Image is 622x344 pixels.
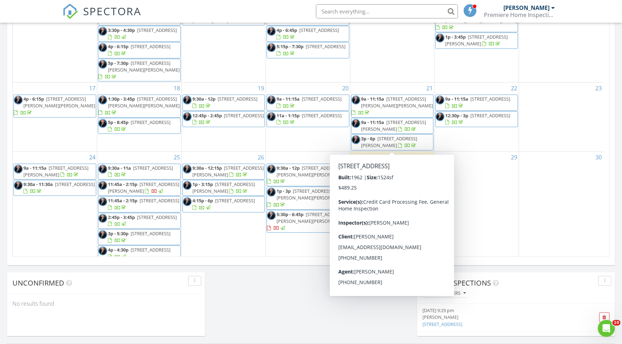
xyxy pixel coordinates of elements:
[98,59,181,82] a: 5p - 7:30p [STREET_ADDRESS][PERSON_NAME][PERSON_NAME]
[98,164,181,180] a: 9:30a - 11a [STREET_ADDRESS]
[425,152,434,163] a: Go to August 28, 2025
[172,152,181,163] a: Go to August 25, 2025
[256,83,266,94] a: Go to August 19, 2025
[425,83,434,94] a: Go to August 21, 2025
[192,165,222,171] span: 9:30a - 12:15p
[436,34,444,43] img: data
[266,83,350,151] td: Go to August 20, 2025
[267,96,276,105] img: data
[108,181,137,187] span: 11:45a - 2:15p
[97,83,182,151] td: Go to August 18, 2025
[267,43,276,52] img: data
[267,112,276,121] img: data
[422,307,578,328] a: [DATE] 9:29 pm [PERSON_NAME] [STREET_ADDRESS]
[351,164,434,180] a: 9:30a - 12p [STREET_ADDRESS]
[98,180,181,196] a: 11:45a - 2:15p [STREET_ADDRESS][PERSON_NAME]
[13,164,96,180] a: 9a - 11:15a [STREET_ADDRESS][PERSON_NAME]
[192,11,249,24] a: 1p - 4p [STREET_ADDRESS][PERSON_NAME]
[131,119,170,125] span: [STREET_ADDRESS]
[98,197,107,206] img: data
[361,96,384,102] span: 9a - 11:15a
[302,112,342,119] span: [STREET_ADDRESS]
[361,119,426,132] a: 9a - 11:15a [STREET_ADDRESS][PERSON_NAME]
[361,119,426,132] span: [STREET_ADDRESS][PERSON_NAME]
[267,42,349,58] a: 5:15p - 7:30p [STREET_ADDRESS]
[386,165,426,171] span: [STREET_ADDRESS]
[192,181,255,194] span: [STREET_ADDRESS][PERSON_NAME]
[98,96,180,115] a: 1:30p - 3:45p [STREET_ADDRESS][PERSON_NAME][PERSON_NAME]
[108,197,179,210] a: 11:45a - 2:15p [STREET_ADDRESS]
[108,214,135,220] span: 2:45p - 3:45p
[436,11,517,30] a: 12:45p - 2p [STREET_ADDRESS][PERSON_NAME][PERSON_NAME]
[277,11,345,24] a: 1:45p - 4:45p [STREET_ADDRESS]
[13,83,97,151] td: Go to August 17, 2025
[422,321,462,327] a: [STREET_ADDRESS]
[350,151,435,263] td: Go to August 28, 2025
[23,165,88,178] span: [STREET_ADDRESS][PERSON_NAME]
[277,27,339,40] a: 4p - 6:45p [STREET_ADDRESS]
[316,4,458,18] input: Search everything...
[183,96,192,105] img: data
[341,83,350,94] a: Go to August 20, 2025
[23,181,53,187] span: 9:30a - 11:30a
[277,188,291,194] span: 1p - 3p
[131,230,170,237] span: [STREET_ADDRESS]
[192,165,264,178] span: [STREET_ADDRESS][PERSON_NAME]
[14,96,95,115] a: 4p - 6:15p [STREET_ADDRESS][PERSON_NAME][PERSON_NAME]
[435,95,518,111] a: 9a - 11:15a [STREET_ADDRESS]
[351,119,360,128] img: data
[98,95,181,118] a: 1:30p - 3:45p [STREET_ADDRESS][PERSON_NAME][PERSON_NAME]
[277,211,348,224] span: [STREET_ADDRESS][PERSON_NAME][PERSON_NAME]
[98,119,107,128] img: data
[351,95,434,118] a: 9a - 11:15a [STREET_ADDRESS][PERSON_NAME][PERSON_NAME]
[302,96,342,102] span: [STREET_ADDRESS]
[519,151,603,263] td: Go to August 30, 2025
[108,43,170,56] a: 4p - 6:15p [STREET_ADDRESS]
[182,164,265,180] a: 9:30a - 12:15p [STREET_ADDRESS][PERSON_NAME]
[267,188,348,208] a: 1p - 3p [STREET_ADDRESS][PERSON_NAME][PERSON_NAME]
[98,246,181,261] a: 4p - 4:30p [STREET_ADDRESS]
[108,165,173,178] a: 9:30a - 11a [STREET_ADDRESS]
[88,83,97,94] a: Go to August 17, 2025
[470,112,510,119] span: [STREET_ADDRESS]
[445,34,466,40] span: 1p - 3:45p
[267,26,349,42] a: 4p - 6:45p [STREET_ADDRESS]
[98,42,181,58] a: 4p - 6:15p [STREET_ADDRESS]
[192,197,255,210] a: 4:15p - 6p [STREET_ADDRESS]
[108,119,129,125] span: 5p - 8:45p
[88,152,97,163] a: Go to August 24, 2025
[266,151,350,263] td: Go to August 27, 2025
[277,112,342,125] a: 11a - 1:15p [STREET_ADDRESS]
[224,112,264,119] span: [STREET_ADDRESS]
[13,95,96,118] a: 4p - 6:15p [STREET_ADDRESS][PERSON_NAME][PERSON_NAME]
[98,229,181,245] a: 3p - 5:30p [STREET_ADDRESS]
[172,83,181,94] a: Go to August 18, 2025
[83,4,141,18] span: SPECTORA
[23,165,47,171] span: 9a - 11:15a
[351,96,433,115] a: 9a - 11:15a [STREET_ADDRESS][PERSON_NAME][PERSON_NAME]
[192,165,264,178] a: 9:30a - 12:15p [STREET_ADDRESS][PERSON_NAME]
[108,247,170,260] a: 4p - 4:30p [STREET_ADDRESS]
[422,289,467,298] button: All schedulers
[267,188,276,197] img: data
[192,181,213,187] span: 1p - 3:15p
[361,96,433,109] span: [STREET_ADDRESS][PERSON_NAME][PERSON_NAME]
[215,197,255,204] span: [STREET_ADDRESS]
[98,60,180,80] a: 5p - 7:30p [STREET_ADDRESS][PERSON_NAME][PERSON_NAME]
[351,118,434,134] a: 9a - 11:15a [STREET_ADDRESS][PERSON_NAME]
[445,34,508,47] span: [STREET_ADDRESS][PERSON_NAME]
[267,164,349,187] a: 9:30a - 12p [STREET_ADDRESS][PERSON_NAME][PERSON_NAME]
[436,112,444,121] img: data
[436,96,444,105] img: data
[108,27,135,33] span: 3:30p - 4:30p
[108,247,129,253] span: 4p - 4:30p
[277,211,304,218] span: 5:30p - 6:45p
[108,214,177,227] a: 2:45p - 3:45p [STREET_ADDRESS]
[13,151,97,263] td: Go to August 24, 2025
[182,111,265,127] a: 12:45p - 2:45p [STREET_ADDRESS]
[98,118,181,134] a: 5p - 8:45p [STREET_ADDRESS]
[306,43,345,50] span: [STREET_ADDRESS]
[277,188,348,201] span: [STREET_ADDRESS][PERSON_NAME][PERSON_NAME]
[23,165,88,178] a: 9a - 11:15a [STREET_ADDRESS][PERSON_NAME]
[445,96,510,109] a: 9a - 11:15a [STREET_ADDRESS]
